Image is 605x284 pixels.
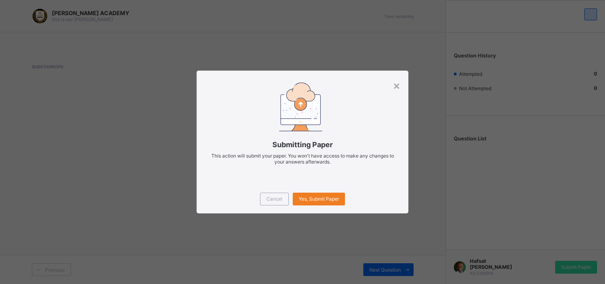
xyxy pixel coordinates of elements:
[266,196,282,202] span: Cancel
[279,83,322,131] img: submitting-paper.7509aad6ec86be490e328e6d2a33d40a.svg
[299,196,339,202] span: Yes, Submit Paper
[209,140,396,149] span: Submitting Paper
[393,79,400,92] div: ×
[211,153,394,165] span: This action will submit your paper. You won't have access to make any changes to your answers aft...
